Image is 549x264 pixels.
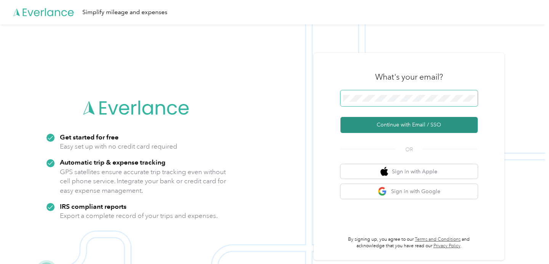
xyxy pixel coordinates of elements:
div: Simplify mileage and expenses [82,8,167,17]
strong: Automatic trip & expense tracking [60,158,165,166]
button: Continue with Email / SSO [340,117,478,133]
strong: IRS compliant reports [60,202,127,210]
p: Export a complete record of your trips and expenses. [60,211,218,221]
button: apple logoSign in with Apple [340,164,478,179]
p: By signing up, you agree to our and acknowledge that you have read our . [340,236,478,250]
p: GPS satellites ensure accurate trip tracking even without cell phone service. Integrate your bank... [60,167,226,195]
p: Easy set up with no credit card required [60,142,177,151]
img: google logo [378,187,387,196]
a: Terms and Conditions [415,237,461,242]
img: apple logo [380,167,388,176]
button: google logoSign in with Google [340,184,478,199]
h3: What's your email? [375,72,443,82]
strong: Get started for free [60,133,119,141]
a: Privacy Policy [433,243,461,249]
span: OR [396,146,422,154]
